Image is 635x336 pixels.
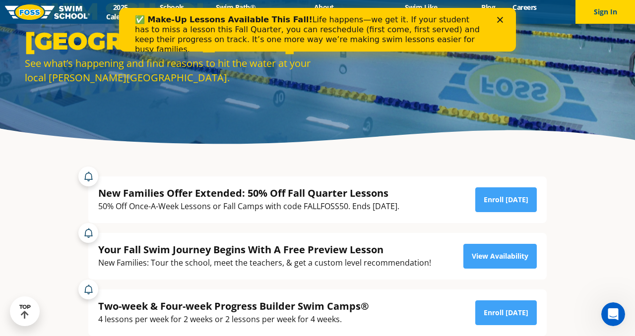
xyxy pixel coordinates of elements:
a: Swim Like [PERSON_NAME] [369,2,473,21]
div: Close [378,9,388,15]
a: Swim Path® Program [192,2,278,21]
div: New Families: Tour the school, meet the teachers, & get a custom level recommendation! [98,256,431,270]
div: New Families Offer Extended: 50% Off Fall Quarter Lessons [98,186,399,200]
div: Your Fall Swim Journey Begins With A Free Preview Lesson [98,243,431,256]
a: View Availability [463,244,537,269]
a: Careers [504,2,545,12]
div: Life happens—we get it. If your student has to miss a lesson this Fall Quarter, you can reschedul... [16,7,365,47]
div: See what’s happening and find reasons to hit the water at your local [PERSON_NAME][GEOGRAPHIC_DATA]. [25,56,313,85]
a: Blog [473,2,504,12]
iframe: Intercom live chat banner [119,8,516,52]
img: FOSS Swim School Logo [5,4,90,20]
a: About [PERSON_NAME] [278,2,369,21]
a: Schools [151,2,192,12]
a: Enroll [DATE] [475,300,537,325]
a: Enroll [DATE] [475,187,537,212]
div: TOP [19,304,31,319]
div: 4 lessons per week for 2 weeks or 2 lessons per week for 4 weeks. [98,313,369,326]
div: Two-week & Four-week Progress Builder Swim Camps® [98,299,369,313]
a: 2025 Calendar [90,2,151,21]
div: 50% Off Once-A-Week Lessons or Fall Camps with code FALLFOSS50. Ends [DATE]. [98,200,399,213]
b: ✅ Make-Up Lessons Available This Fall! [16,7,193,16]
iframe: Intercom live chat [601,302,625,326]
